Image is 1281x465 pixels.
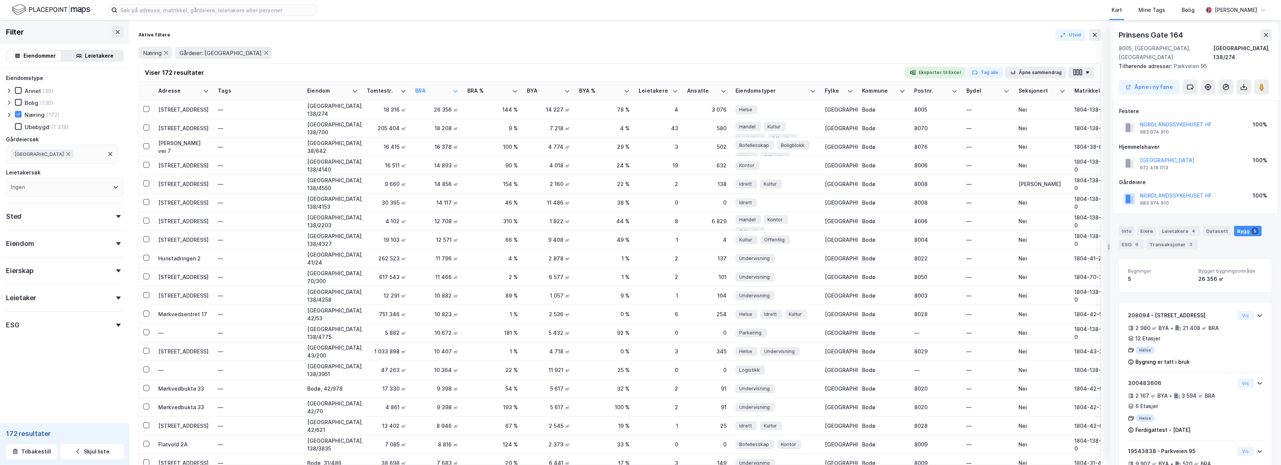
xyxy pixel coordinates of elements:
div: [GEOGRAPHIC_DATA], 138/274 [307,102,358,118]
div: [STREET_ADDRESS] [158,217,209,225]
span: Tilhørende adresser: [1119,63,1174,69]
div: — [218,197,298,209]
div: 3 [1187,241,1195,248]
div: Gårdeiere [1119,178,1272,187]
div: Viser 172 resultater [145,68,204,77]
div: — [218,308,298,320]
div: 66 % [467,236,518,244]
div: — [218,178,298,190]
div: — [218,122,298,134]
div: Parkveien 95 [1119,62,1266,71]
div: Bodø [862,124,905,132]
div: 1804-138-700-0-0 [1074,124,1125,132]
div: 310 % [467,217,518,225]
div: 262 523 ㎡ [367,254,406,262]
span: Idrett [739,180,752,188]
div: 1804-138-4550-0-0 [1074,176,1125,192]
div: 16 378 ㎡ [415,143,458,151]
div: (30) [42,87,54,94]
div: [GEOGRAPHIC_DATA] [825,292,853,299]
div: [GEOGRAPHIC_DATA], 138/4258 [307,288,358,304]
div: 8050 [914,273,957,281]
div: 12 571 ㎡ [415,236,458,244]
span: [GEOGRAPHIC_DATA] [15,151,64,157]
span: Undervisning [739,273,770,281]
span: Offentlig [764,153,785,161]
div: 6 [1133,241,1141,248]
div: 983 974 910 [1140,129,1169,135]
div: 11 486 ㎡ [527,199,570,206]
div: Tomtestr. [367,87,397,94]
span: Bofellesskap [739,141,769,149]
div: 16 415 ㎡ [367,143,406,151]
div: 1804-138-4327-0-0 [1074,232,1125,248]
div: [PERSON_NAME] vei 7 [158,139,209,155]
div: 10 823 ㎡ [415,310,458,318]
div: 26 356 ㎡ [1198,275,1263,283]
div: [STREET_ADDRESS] [158,161,209,169]
div: Bolig [1182,6,1195,15]
div: Sted [6,212,22,221]
div: 8006 [914,217,957,225]
div: Ingen [11,183,25,192]
div: 38 % [579,199,630,206]
div: Bodø [862,310,905,318]
div: 8008 [914,199,957,206]
span: Helse [739,153,752,161]
div: Datasett [1203,226,1231,236]
div: 1 [639,236,678,244]
div: 90 % [467,161,518,169]
div: — [218,215,298,227]
div: 14 893 ㎡ [415,161,458,169]
div: 14 227 ㎡ [527,106,570,113]
span: Logistikk [739,135,760,142]
div: 8003 [914,292,957,299]
div: 9 % [467,124,518,132]
div: — [966,143,1010,151]
div: — [218,253,298,264]
span: Idrett [739,199,752,206]
div: [GEOGRAPHIC_DATA] [825,254,853,262]
div: 3 [639,143,678,151]
span: Gårdeier: [GEOGRAPHIC_DATA] [179,49,262,57]
div: 1804-41-24-0-0 [1074,254,1125,262]
div: 100 % [467,143,518,151]
span: Kultur [764,180,777,188]
button: Vis [1237,311,1254,320]
div: 2 % [467,273,518,281]
div: Eiendom [6,239,34,248]
div: [GEOGRAPHIC_DATA] [825,273,853,281]
div: Nei [1018,199,1065,206]
div: — [966,161,1010,169]
div: Adresse [158,87,200,94]
div: — [966,273,1010,281]
div: 11 796 ㎡ [415,254,458,262]
span: Helse [739,310,752,318]
div: — [218,234,298,246]
iframe: Chat Widget [1244,429,1281,465]
div: [STREET_ADDRESS] [158,292,209,299]
div: 1804-70-300-0-0 [1074,273,1125,281]
div: Bodø [862,217,905,225]
div: 24 % [579,161,630,169]
div: 1 % [467,310,518,318]
div: 2 [639,273,678,281]
div: ESG [1119,239,1144,250]
div: 43 [639,124,678,132]
div: [GEOGRAPHIC_DATA], 138/4550 [307,176,358,192]
div: Ubebygd [25,124,50,131]
div: [GEOGRAPHIC_DATA], 138/4140 [307,158,358,173]
div: 1804-138-2203-0-0 [1074,214,1125,229]
div: Nei [1018,217,1065,225]
div: [GEOGRAPHIC_DATA] [825,217,853,225]
div: 26 356 ㎡ [415,106,458,113]
div: 154 % [467,180,518,188]
div: — [966,106,1010,113]
div: 100% [1253,156,1267,165]
div: Eiere [1137,226,1156,236]
div: Bolig [25,99,38,106]
div: [GEOGRAPHIC_DATA] [825,161,853,169]
div: 4 [687,236,727,244]
div: 0 % [579,310,630,318]
div: Nei [1018,106,1065,113]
